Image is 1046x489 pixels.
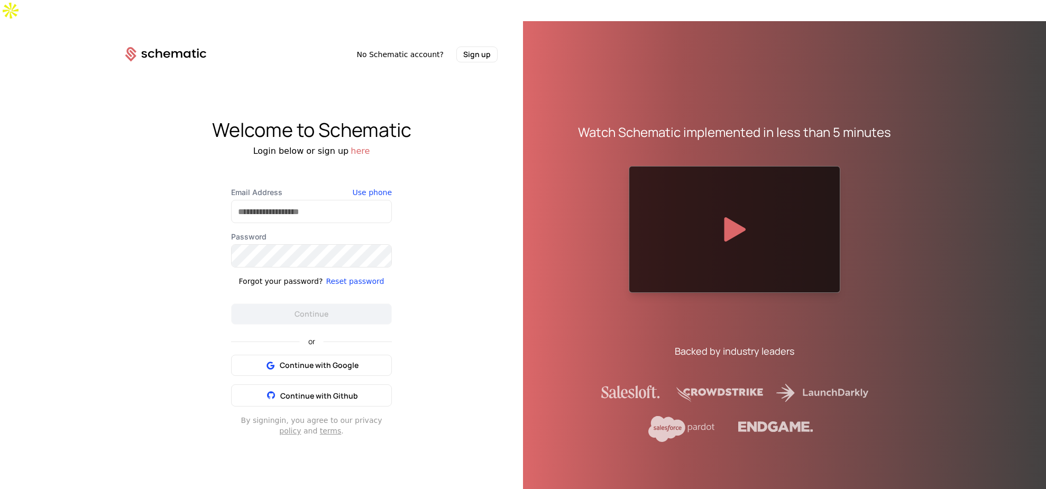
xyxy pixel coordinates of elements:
[300,338,324,345] span: or
[456,47,498,62] button: Sign up
[280,391,358,401] span: Continue with Github
[239,276,323,287] div: Forgot your password?
[100,119,523,141] div: Welcome to Schematic
[320,427,342,435] a: terms
[231,355,392,376] button: Continue with Google
[578,124,891,141] div: Watch Schematic implemented in less than 5 minutes
[231,232,392,242] label: Password
[100,145,523,158] div: Login below or sign up
[353,187,392,198] button: Use phone
[356,49,444,60] span: No Schematic account?
[231,384,392,407] button: Continue with Github
[231,303,392,325] button: Continue
[231,187,392,198] label: Email Address
[675,344,794,358] div: Backed by industry leaders
[279,427,301,435] a: policy
[351,145,370,158] button: here
[231,415,392,436] div: By signing in , you agree to our privacy and .
[326,276,384,287] button: Reset password
[280,360,359,371] span: Continue with Google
